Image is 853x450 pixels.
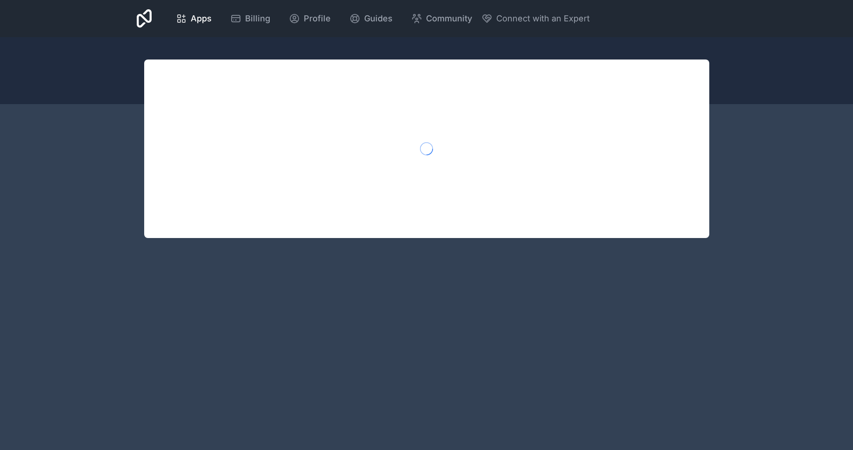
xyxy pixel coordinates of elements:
a: Guides [342,8,400,29]
button: Connect with an Expert [481,12,590,25]
span: Community [426,12,472,25]
span: Billing [245,12,270,25]
a: Billing [223,8,278,29]
span: Guides [364,12,393,25]
span: Apps [191,12,212,25]
span: Connect with an Expert [496,12,590,25]
a: Profile [281,8,338,29]
span: Profile [304,12,331,25]
a: Apps [168,8,219,29]
a: Community [404,8,480,29]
